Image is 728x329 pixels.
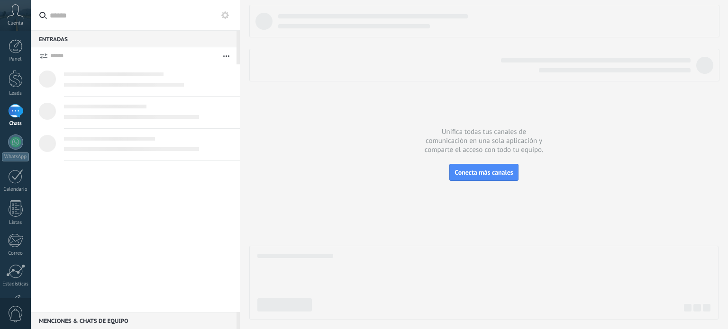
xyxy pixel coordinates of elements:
div: Calendario [2,187,29,193]
div: Estadísticas [2,281,29,287]
span: Cuenta [8,20,23,27]
div: Correo [2,250,29,257]
button: Conecta más canales [449,164,518,181]
div: WhatsApp [2,152,29,161]
div: Chats [2,121,29,127]
div: Leads [2,90,29,97]
div: Panel [2,56,29,62]
div: Menciones & Chats de equipo [31,312,237,329]
span: Conecta más canales [455,168,513,177]
div: Entradas [31,30,237,47]
div: Listas [2,220,29,226]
